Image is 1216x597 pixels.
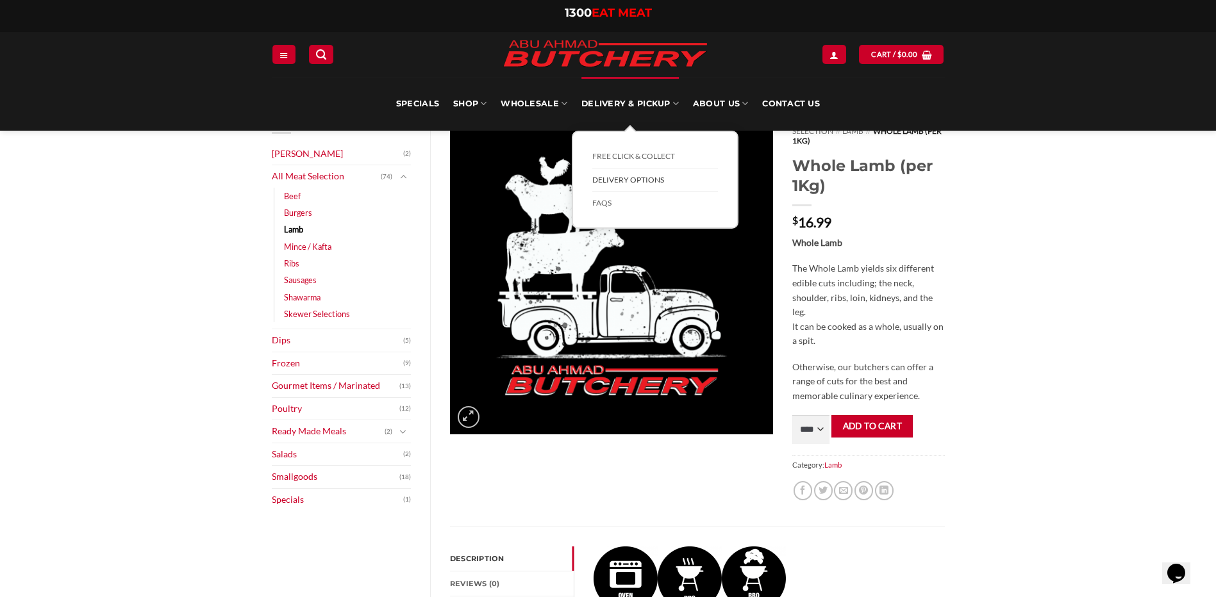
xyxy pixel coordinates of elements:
a: Wholesale [501,77,567,131]
a: Share on Facebook [794,481,812,500]
a: Email to a Friend [834,481,853,500]
button: Toggle [396,170,411,184]
span: (2) [403,445,411,464]
a: All Meat Selection [272,165,381,188]
a: Sausages [284,272,317,288]
a: Beef [284,188,301,204]
a: Share on LinkedIn [875,481,894,500]
a: Lamb [284,221,303,238]
a: SHOP [453,77,487,131]
a: Dips [272,329,404,352]
a: Delivery & Pickup [581,77,679,131]
a: Reviews (0) [450,571,574,596]
a: FAQs [592,192,718,215]
a: Mince / Kafta [284,238,331,255]
a: 1300EAT MEAT [565,6,652,20]
a: Lamb [842,126,863,136]
span: EAT MEAT [592,6,652,20]
iframe: chat widget [1162,546,1203,584]
a: Lamb [824,461,842,469]
a: Delivery Options [592,168,718,192]
span: (74) [381,167,392,186]
span: 1300 [565,6,592,20]
a: Shawarma [284,289,321,306]
span: Cart / [871,49,917,60]
a: Specials [396,77,439,131]
a: Specials [272,489,404,511]
span: Category: [792,455,944,474]
span: (5) [403,331,411,350]
button: Add to cart [831,415,913,438]
span: (9) [403,354,411,373]
p: The Whole Lamb yields six different edible cuts including; the neck, shoulder, ribs, loin, kidney... [792,261,944,348]
a: Gourmet Items / Marinated [272,375,400,397]
a: Salads [272,443,404,466]
a: Ready Made Meals [272,420,385,443]
bdi: 0.00 [897,50,918,58]
a: Burgers [284,204,312,221]
a: Skewer Selections [284,306,350,322]
a: Zoom [458,406,479,428]
a: Poultry [272,398,400,420]
a: About Us [693,77,748,131]
h1: Whole Lamb (per 1Kg) [792,156,944,195]
span: // [866,126,870,136]
span: (2) [385,422,392,441]
img: Whole Lamb (per 1Kg) [450,111,773,434]
a: Ribs [284,255,299,272]
a: Frozen [272,352,404,375]
span: (13) [399,377,411,396]
a: Menu [272,45,296,63]
bdi: 16.99 [792,214,831,230]
a: Smallgoods [272,466,400,488]
a: View cart [859,45,944,63]
a: Description [450,546,574,571]
a: Login [822,45,845,63]
span: Whole Lamb (per 1Kg) [792,126,941,145]
span: (12) [399,399,411,418]
a: Share on Twitter [814,481,833,500]
a: Contact Us [762,77,820,131]
span: (1) [403,490,411,509]
span: // [836,126,840,136]
strong: Whole Lamb [792,237,842,248]
span: $ [792,215,798,225]
span: (18) [399,468,411,487]
a: FREE Click & Collect [592,145,718,168]
span: $ [897,49,902,60]
a: Pin on Pinterest [854,481,873,500]
img: Abu Ahmad Butchery [493,32,717,77]
span: (2) [403,144,411,163]
button: Toggle [396,425,411,439]
a: Search [309,45,333,63]
p: Otherwise, our butchers can offer a range of cuts for the best and memorable culinary experience. [792,360,944,404]
a: [PERSON_NAME] [272,143,404,165]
